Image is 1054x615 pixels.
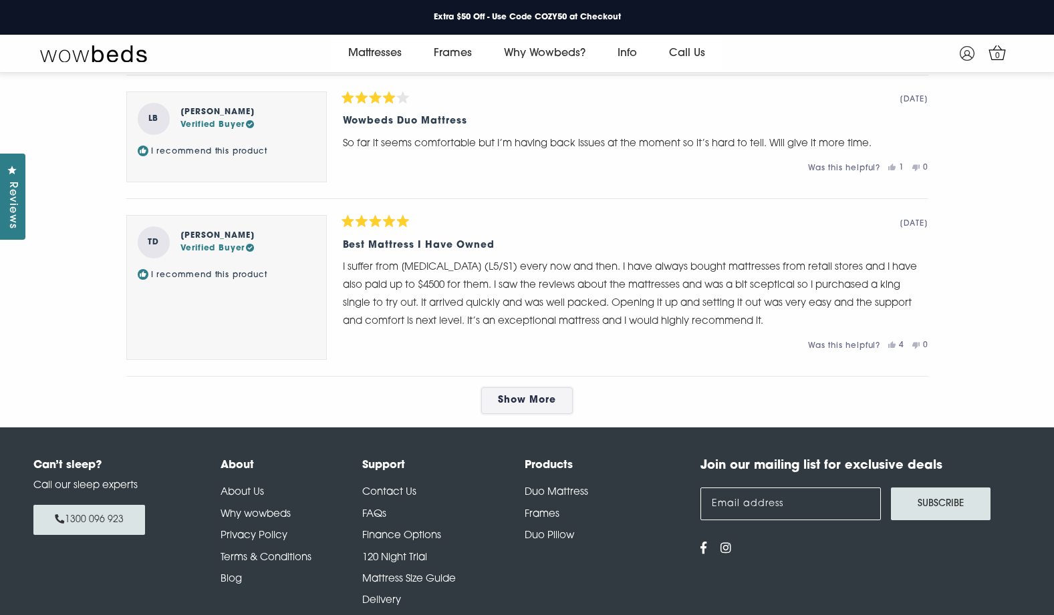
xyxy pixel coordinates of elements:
strong: [PERSON_NAME] [180,232,255,240]
a: View us on Instagram - opens in a new tab [720,544,732,556]
span: Reviews [3,182,21,229]
a: Why Wowbeds? [488,35,602,72]
h4: About [221,457,363,473]
a: Delivery [362,596,401,606]
div: Wowbeds Duo mattress [343,114,928,129]
a: Contact Us [362,487,416,497]
a: Frames [525,509,559,520]
div: Verified Buyer [180,242,255,255]
span: I recommend this product [151,148,267,156]
a: 1300 096 923 [33,505,145,535]
button: 1 [888,164,904,172]
strong: TD [138,226,170,258]
p: I suffer from [MEDICAL_DATA] (L5/S1) every now and then. I have always bought mattresses from ret... [343,258,928,331]
a: Privacy Policy [221,531,287,541]
a: Duo Mattress [525,487,588,497]
p: So far it seems comfortable but I’m having back issues at the moment so it’s hard to tell. Will g... [343,135,928,153]
a: Mattress Size Guide [362,574,456,584]
button: 0 [912,341,928,349]
a: Mattresses [332,35,418,72]
button: 4 [888,341,904,349]
a: FAQs [362,509,386,520]
div: Best mattress I have owned [343,238,928,253]
span: 0 [991,49,1005,63]
input: Email address [700,487,881,520]
div: Verified Buyer [180,119,255,132]
a: Blog [221,574,242,584]
p: Call our sleep experts [33,479,187,494]
a: Duo Pillow [525,531,574,541]
h4: Support [362,457,525,473]
a: Finance Options [362,531,441,541]
a: Show more reviews [481,387,573,414]
h4: Join our mailing list for exclusive deals [700,457,1021,475]
button: Subscribe [891,487,991,520]
a: Extra $50 Off - Use Code COZY50 at Checkout [423,9,632,26]
h4: Can’t sleep? [33,457,187,473]
span: I recommend this product [151,271,267,279]
strong: LB [138,103,170,135]
span: [DATE] [900,95,928,104]
a: Why wowbeds [221,509,291,520]
button: 0 [912,164,928,172]
a: Call Us [653,35,721,72]
a: 120 Night Trial [362,553,427,563]
a: About Us [221,487,264,497]
span: Was this helpful? [808,341,880,349]
a: Frames [418,35,488,72]
a: Info [602,35,653,72]
strong: [PERSON_NAME] [180,108,255,116]
span: Was this helpful? [808,164,880,172]
span: Show More [498,395,556,405]
a: View us on Facebook - opens in a new tab [700,544,707,556]
a: 0 [986,41,1009,64]
a: Terms & Conditions [221,553,311,563]
img: Wow Beds Logo [40,44,147,63]
span: [DATE] [900,220,928,228]
h4: Products [525,457,687,473]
